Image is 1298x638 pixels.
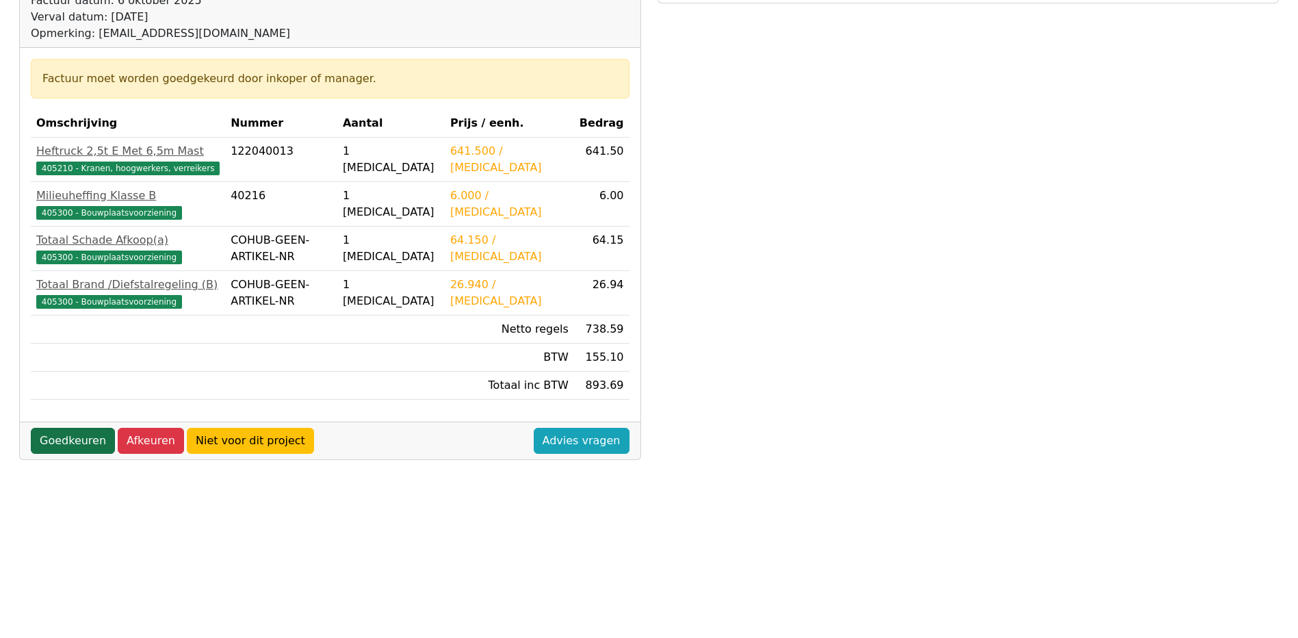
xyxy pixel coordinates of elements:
td: COHUB-GEEN-ARTIKEL-NR [225,227,337,271]
div: 1 [MEDICAL_DATA] [343,188,439,220]
div: 26.940 / [MEDICAL_DATA] [450,277,569,309]
td: COHUB-GEEN-ARTIKEL-NR [225,271,337,316]
span: 405300 - Bouwplaatsvoorziening [36,251,182,264]
td: 155.10 [574,344,629,372]
a: Advies vragen [534,428,629,454]
th: Aantal [337,110,445,138]
a: Totaal Schade Afkoop(a)405300 - Bouwplaatsvoorziening [36,232,220,265]
div: 1 [MEDICAL_DATA] [343,277,439,309]
td: 40216 [225,182,337,227]
td: BTW [445,344,574,372]
div: 64.150 / [MEDICAL_DATA] [450,232,569,265]
a: Totaal Brand /Diefstalregeling (B)405300 - Bouwplaatsvoorziening [36,277,220,309]
a: Goedkeuren [31,428,115,454]
a: Afkeuren [118,428,184,454]
div: Verval datum: [DATE] [31,9,408,25]
th: Omschrijving [31,110,225,138]
div: 6.000 / [MEDICAL_DATA] [450,188,569,220]
div: Totaal Schade Afkoop(a) [36,232,220,248]
th: Prijs / eenh. [445,110,574,138]
a: Niet voor dit project [187,428,314,454]
span: 405300 - Bouwplaatsvoorziening [36,295,182,309]
td: 26.94 [574,271,629,316]
div: Heftruck 2,5t E Met 6,5m Mast [36,143,220,159]
td: 738.59 [574,316,629,344]
th: Nummer [225,110,337,138]
td: Totaal inc BTW [445,372,574,400]
span: 405300 - Bouwplaatsvoorziening [36,206,182,220]
td: 6.00 [574,182,629,227]
div: 1 [MEDICAL_DATA] [343,143,439,176]
a: Milieuheffing Klasse B405300 - Bouwplaatsvoorziening [36,188,220,220]
td: 893.69 [574,372,629,400]
div: Factuur moet worden goedgekeurd door inkoper of manager. [42,71,618,87]
a: Heftruck 2,5t E Met 6,5m Mast405210 - Kranen, hoogwerkers, verreikers [36,143,220,176]
div: Opmerking: [EMAIL_ADDRESS][DOMAIN_NAME] [31,25,408,42]
span: 405210 - Kranen, hoogwerkers, verreikers [36,162,220,175]
th: Bedrag [574,110,629,138]
div: 641.500 / [MEDICAL_DATA] [450,143,569,176]
td: 641.50 [574,138,629,182]
td: Netto regels [445,316,574,344]
td: 122040013 [225,138,337,182]
td: 64.15 [574,227,629,271]
div: Milieuheffing Klasse B [36,188,220,204]
div: 1 [MEDICAL_DATA] [343,232,439,265]
div: Totaal Brand /Diefstalregeling (B) [36,277,220,293]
